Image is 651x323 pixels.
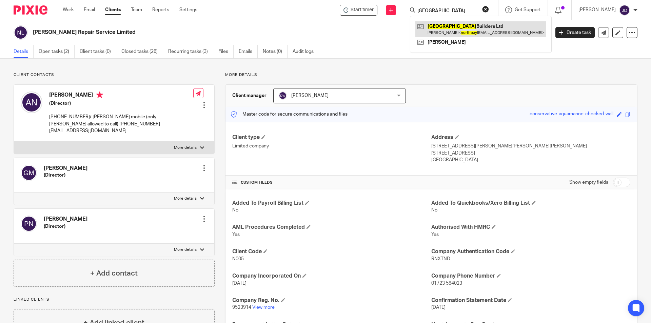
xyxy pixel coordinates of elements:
p: Master code for secure communications and files [231,111,348,118]
h4: [PERSON_NAME] [44,216,87,223]
h4: AML Procedures Completed [232,224,431,231]
h4: Company Reg. No. [232,297,431,304]
p: Linked clients [14,297,215,302]
a: Client tasks (0) [80,45,116,58]
h4: Authorised With HMRC [431,224,630,231]
h4: Client type [232,134,431,141]
a: Recurring tasks (3) [168,45,213,58]
p: [STREET_ADDRESS] [431,150,630,157]
span: 9523914 [232,305,251,310]
p: More details [174,247,197,253]
h4: Added To Quickbooks/Xero Billing List [431,200,630,207]
span: N005 [232,257,244,261]
h4: [PERSON_NAME] [44,165,87,172]
p: [PERSON_NAME] [578,6,616,13]
h2: [PERSON_NAME] Repair Service Limited [33,29,443,36]
p: Client contacts [14,72,215,78]
h4: Confirmation Statement Date [431,297,630,304]
p: [GEOGRAPHIC_DATA] [431,157,630,163]
a: Team [131,6,142,13]
a: Settings [179,6,197,13]
span: [PERSON_NAME] [291,93,329,98]
p: [PHONE_NUMBER]/ [PERSON_NAME] mobile (only [PERSON_NAME] allowed to call) [PHONE_NUMBER] [49,114,193,127]
h4: Company Phone Number [431,272,630,280]
a: Files [218,45,234,58]
button: Clear [482,6,489,13]
h5: (Director) [44,223,87,230]
img: svg%3E [279,92,287,100]
h4: Client Code [232,248,431,255]
h4: Address [431,134,630,141]
a: Reports [152,6,169,13]
span: [DATE] [232,281,246,286]
p: More details [174,145,197,150]
span: Yes [431,232,439,237]
h4: CUSTOM FIELDS [232,180,431,185]
img: svg%3E [14,25,28,40]
img: svg%3E [21,216,37,232]
p: [STREET_ADDRESS][PERSON_NAME][PERSON_NAME][PERSON_NAME] [431,143,630,149]
img: Pixie [14,5,47,15]
a: Create task [555,27,595,38]
img: svg%3E [619,5,630,16]
h4: + Add contact [90,268,138,279]
span: 01723 584023 [431,281,462,286]
h4: Company Incorporated On [232,272,431,280]
span: RNXTND [431,257,450,261]
a: Closed tasks (26) [121,45,163,58]
a: View more [252,305,275,310]
a: Clients [105,6,121,13]
input: Search [417,8,478,14]
a: Audit logs [293,45,319,58]
img: svg%3E [21,92,42,113]
span: Start timer [351,6,374,14]
h3: Client manager [232,92,267,99]
h4: [PERSON_NAME] [49,92,193,100]
h4: Added To Payroll Billing List [232,200,431,207]
span: No [232,208,238,213]
p: More details [174,196,197,201]
p: [EMAIL_ADDRESS][DOMAIN_NAME] [49,127,193,134]
span: [DATE] [431,305,446,310]
label: Show empty fields [569,179,608,186]
p: Limited company [232,143,431,149]
div: conservative-aquamarine-checked-wall [530,110,613,118]
p: More details [225,72,637,78]
h5: (Director) [44,172,87,179]
i: Primary [96,92,103,98]
h4: Company Authentication Code [431,248,630,255]
a: Open tasks (2) [39,45,75,58]
img: svg%3E [21,165,37,181]
h5: (Director) [49,100,193,107]
span: Yes [232,232,240,237]
a: Email [84,6,95,13]
div: Newlove Repair Service Limited [340,5,377,16]
a: Emails [239,45,258,58]
a: Details [14,45,34,58]
a: Work [63,6,74,13]
span: No [431,208,437,213]
a: Notes (0) [263,45,288,58]
span: Get Support [515,7,541,12]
